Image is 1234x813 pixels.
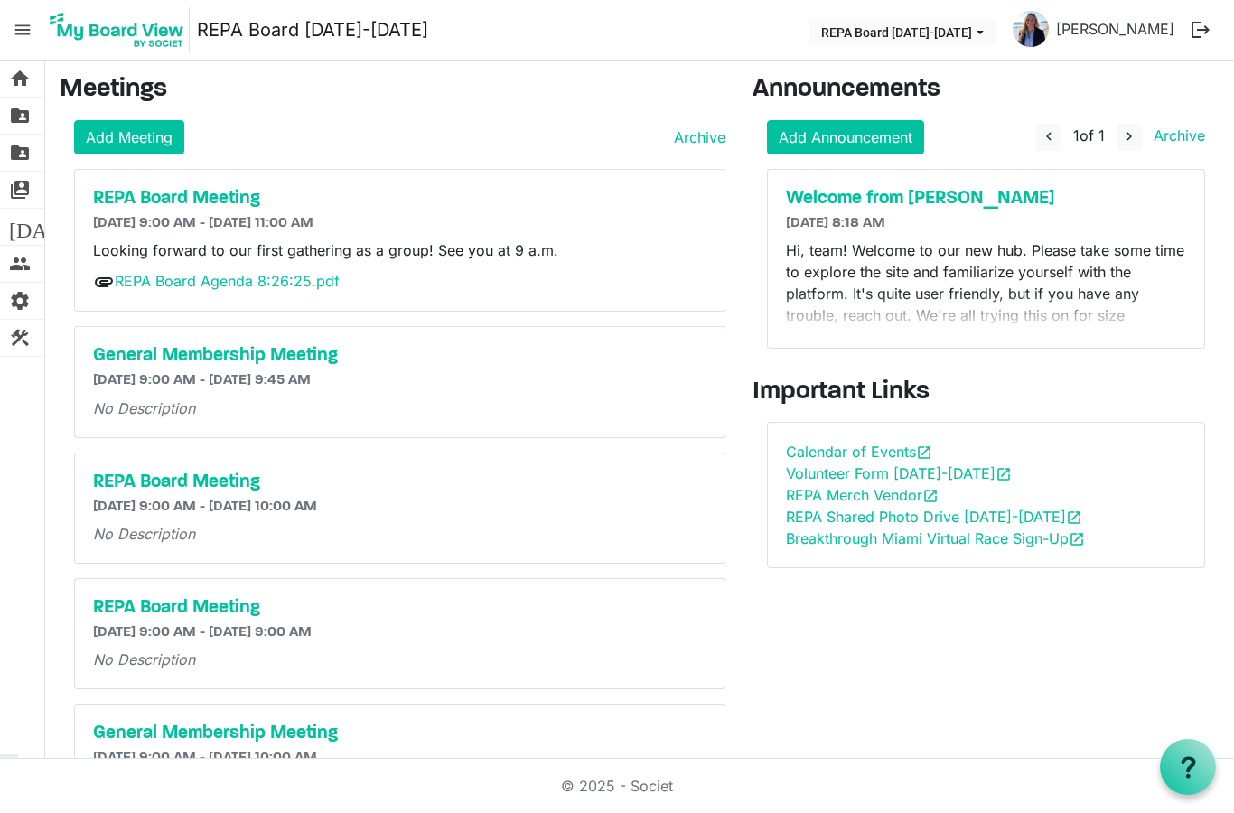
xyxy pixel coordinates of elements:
a: Volunteer Form [DATE]-[DATE]open_in_new [786,464,1012,482]
span: open_in_new [922,488,939,504]
a: Add Meeting [74,120,184,154]
h3: Important Links [753,378,1220,408]
a: General Membership Meeting [93,345,706,367]
h6: [DATE] 9:00 AM - [DATE] 9:00 AM [93,624,706,641]
button: REPA Board 2025-2026 dropdownbutton [809,19,996,44]
span: attachment [93,271,115,293]
h3: Meetings [60,75,725,106]
a: General Membership Meeting [93,723,706,744]
span: folder_shared [9,135,31,171]
button: navigate_next [1117,124,1142,151]
a: REPA Board Meeting [93,472,706,493]
a: Welcome from [PERSON_NAME] [786,188,1187,210]
img: My Board View Logo [44,7,190,52]
span: people [9,246,31,282]
p: No Description [93,397,706,419]
a: REPA Board Meeting [93,597,706,619]
span: open_in_new [1066,509,1082,526]
a: Breakthrough Miami Virtual Race Sign-Upopen_in_new [786,529,1085,547]
p: Looking forward to our first gathering as a group! See you at 9 a.m. [93,239,706,261]
a: Archive [1146,126,1205,145]
span: switch_account [9,172,31,208]
span: of 1 [1073,126,1105,145]
a: Archive [667,126,725,148]
h6: [DATE] 9:00 AM - [DATE] 10:00 AM [93,750,706,767]
span: folder_shared [9,98,31,134]
span: open_in_new [996,466,1012,482]
span: open_in_new [916,444,932,461]
h6: [DATE] 9:00 AM - [DATE] 10:00 AM [93,499,706,516]
span: home [9,61,31,97]
a: REPA Merch Vendoropen_in_new [786,486,939,504]
h3: Announcements [753,75,1220,106]
a: Calendar of Eventsopen_in_new [786,443,932,461]
span: 1 [1073,126,1080,145]
span: navigate_before [1041,128,1057,145]
a: © 2025 - Societ [561,777,673,795]
a: REPA Shared Photo Drive [DATE]-[DATE]open_in_new [786,508,1082,526]
span: [DATE] [9,209,79,245]
span: navigate_next [1121,128,1137,145]
a: REPA Board Meeting [93,188,706,210]
button: logout [1182,11,1220,49]
a: REPA Board [DATE]-[DATE] [197,12,428,48]
span: open_in_new [1069,531,1085,547]
a: My Board View Logo [44,7,197,52]
button: navigate_before [1036,124,1061,151]
span: settings [9,283,31,319]
span: menu [5,13,40,47]
p: Hi, team! Welcome to our new hub. Please take some time to explore the site and familiarize yours... [786,239,1187,413]
h6: [DATE] 9:00 AM - [DATE] 9:45 AM [93,372,706,389]
a: REPA Board Agenda 8:26:25.pdf [115,272,340,290]
a: [PERSON_NAME] [1049,11,1182,47]
img: GVxojR11xs49XgbNM-sLDDWjHKO122yGBxu-5YQX9yr1ADdzlG6A4r0x0F6G_grEQxj0HNV2lcBeFAaywZ0f2A_thumb.png [1013,11,1049,47]
p: No Description [93,523,706,545]
p: No Description [93,649,706,670]
h6: [DATE] 9:00 AM - [DATE] 11:00 AM [93,215,706,232]
a: Add Announcement [767,120,924,154]
span: [DATE] 8:18 AM [786,216,885,230]
span: construction [9,320,31,356]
